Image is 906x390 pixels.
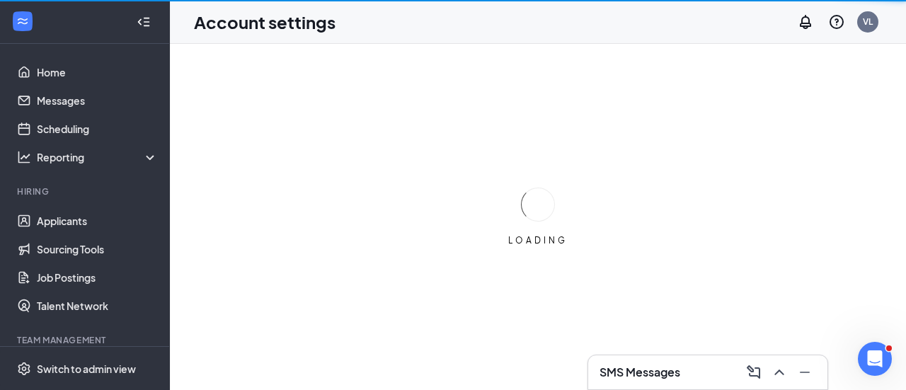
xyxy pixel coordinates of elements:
a: Talent Network [37,292,158,320]
svg: Notifications [797,13,814,30]
svg: Settings [17,362,31,376]
a: Scheduling [37,115,158,143]
a: Job Postings [37,263,158,292]
a: Messages [37,86,158,115]
svg: ChevronUp [771,364,788,381]
svg: ComposeMessage [745,364,762,381]
svg: Analysis [17,150,31,164]
div: LOADING [503,234,573,246]
a: Applicants [37,207,158,235]
button: ChevronUp [768,361,791,384]
div: Reporting [37,150,159,164]
svg: Collapse [137,15,151,29]
div: VL [863,16,873,28]
a: Home [37,58,158,86]
div: Hiring [17,185,155,197]
iframe: Intercom live chat [858,342,892,376]
h1: Account settings [194,10,336,34]
svg: WorkstreamLogo [16,14,30,28]
svg: QuestionInfo [828,13,845,30]
h3: SMS Messages [600,365,680,380]
button: ComposeMessage [742,361,765,384]
div: Switch to admin view [37,362,136,376]
a: Sourcing Tools [37,235,158,263]
div: Team Management [17,334,155,346]
svg: Minimize [796,364,813,381]
button: Minimize [793,361,816,384]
